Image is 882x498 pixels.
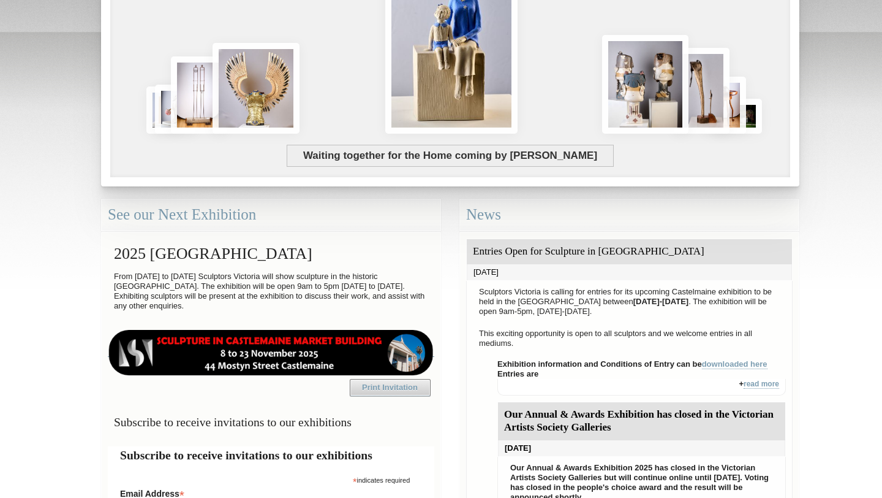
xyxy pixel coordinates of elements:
h2: Subscribe to receive invitations to our exhibitions [120,446,422,464]
div: + [497,379,786,396]
div: [DATE] [467,264,792,280]
div: [DATE] [498,440,785,456]
a: downloaded here [702,359,767,369]
p: From [DATE] to [DATE] Sculptors Victoria will show sculpture in the historic [GEOGRAPHIC_DATA]. T... [108,269,434,314]
p: This exciting opportunity is open to all sculptors and we welcome entries in all mediums. [473,326,786,351]
strong: Exhibition information and Conditions of Entry can be [497,359,767,369]
h3: Subscribe to receive invitations to our exhibitions [108,410,434,434]
p: Sculptors Victoria is calling for entries for its upcoming Castelmaine exhibition to be held in t... [473,284,786,320]
div: Entries Open for Sculpture in [GEOGRAPHIC_DATA] [467,239,792,264]
a: Print Invitation [350,379,431,396]
span: Waiting together for the Home coming by [PERSON_NAME] [287,145,613,167]
img: The journey gone and the journey to come [674,48,729,134]
div: See our Next Exhibition [101,199,441,231]
div: News [459,199,799,231]
h2: 2025 [GEOGRAPHIC_DATA] [108,239,434,269]
a: read more [744,380,779,389]
img: castlemaine-ldrbd25v2.png [108,330,434,375]
strong: [DATE]-[DATE] [633,297,689,306]
div: Our Annual & Awards Exhibition has closed in the Victorian Artists Society Galleries [498,402,785,440]
div: indicates required [120,473,410,485]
